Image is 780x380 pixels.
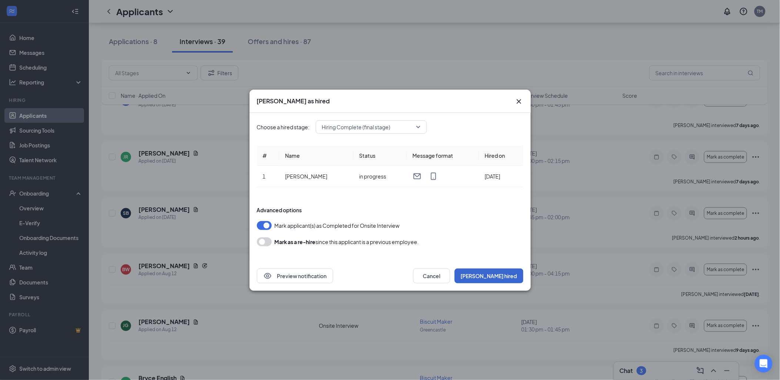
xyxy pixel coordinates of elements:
[413,172,422,181] svg: Email
[275,237,419,246] div: since this applicant is a previous employee.
[263,173,266,180] span: 1
[354,146,407,166] th: Status
[354,166,407,187] td: in progress
[322,121,391,133] span: Hiring Complete (final stage)
[263,271,272,280] svg: Eye
[429,172,438,181] svg: MobileSms
[479,166,523,187] td: [DATE]
[515,97,523,106] svg: Cross
[279,146,354,166] th: Name
[515,97,523,106] button: Close
[257,97,330,105] h3: [PERSON_NAME] as hired
[257,123,310,131] span: Choose a hired stage:
[257,206,523,214] div: Advanced options
[275,239,316,245] b: Mark as a re-hire
[455,269,523,283] button: [PERSON_NAME] hired
[257,269,333,283] button: EyePreview notification
[407,146,479,166] th: Message format
[275,221,400,230] span: Mark applicant(s) as Completed for Onsite Interview
[279,166,354,187] td: [PERSON_NAME]
[413,269,450,283] button: Cancel
[479,146,523,166] th: Hired on
[755,355,773,373] div: Open Intercom Messenger
[257,146,279,166] th: #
